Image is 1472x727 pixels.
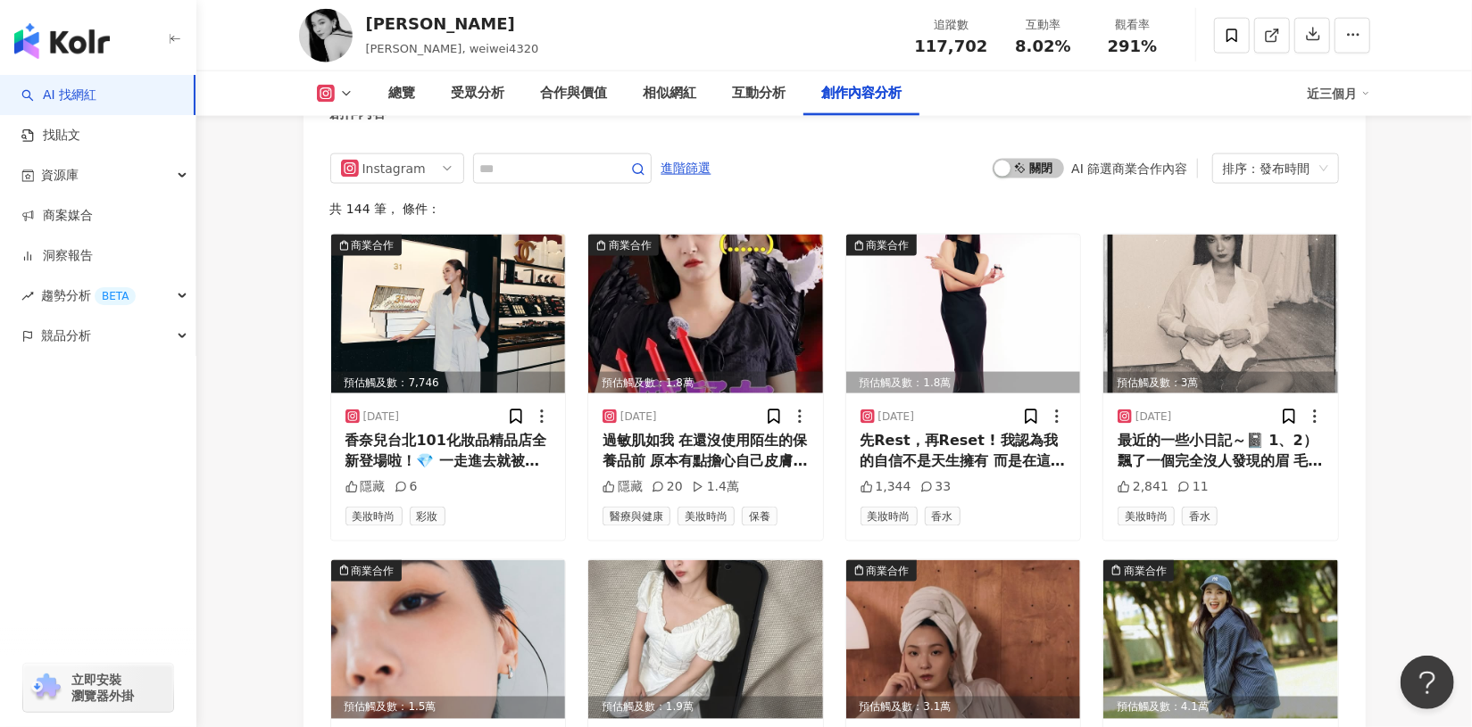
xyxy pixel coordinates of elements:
[867,562,910,580] div: 商業合作
[1010,16,1077,34] div: 互動率
[1103,697,1338,719] div: 預估觸及數：4.1萬
[1118,431,1324,471] div: 最近的一些小日記～📓 1、2）飄了一個完全沒人發現的眉 毛流非常自然 超級滿意 😻 （我在這邊做的～@[DOMAIN_NAME] [PERSON_NAME]） +重新奔回 @flip_face_...
[299,9,353,62] img: KOL Avatar
[331,560,566,719] div: post-image商業合作預估觸及數：1.5萬
[21,247,93,265] a: 洞察報告
[366,12,539,35] div: [PERSON_NAME]
[541,83,608,104] div: 合作與價值
[846,560,1081,719] img: post-image
[652,478,683,496] div: 20
[29,673,63,702] img: chrome extension
[23,664,173,712] a: chrome extension立即安裝 瀏覽器外掛
[915,16,988,34] div: 追蹤數
[846,235,1081,393] div: post-image商業合作預估觸及數：1.8萬
[742,507,778,526] span: 保養
[603,431,809,471] div: 過敏肌如我 在還沒使用陌生的保養品前 原本有點擔心自己皮膚會過敏🤧 結果擦幾天後 臉真的差很多!!!! 皮膚變得非常透亮 沒有過敏 上妝也變得更服貼 散發著光澤透亮水光肌🧚🏻‍♀️ 保養三步驟：...
[1118,478,1168,496] div: 2,841
[41,276,136,316] span: 趨勢分析
[1308,79,1370,108] div: 近三個月
[21,290,34,302] span: rise
[21,87,96,104] a: searchAI 找網紅
[1124,562,1167,580] div: 商業合作
[1099,16,1167,34] div: 觀看率
[588,560,823,719] div: post-image預估觸及數：1.9萬
[1108,37,1158,55] span: 291%
[1103,372,1338,394] div: 預估觸及數：3萬
[588,697,823,719] div: 預估觸及數：1.9萬
[1103,560,1338,719] div: post-image商業合作預估觸及數：4.1萬
[331,235,566,393] div: post-image商業合作預估觸及數：7,746
[345,478,386,496] div: 隱藏
[95,287,136,305] div: BETA
[915,37,988,55] span: 117,702
[410,507,445,526] span: 彩妝
[620,409,657,425] div: [DATE]
[21,127,80,145] a: 找貼文
[345,507,403,526] span: 美妝時尚
[331,560,566,719] img: post-image
[1118,507,1175,526] span: 美妝時尚
[588,235,823,393] div: post-image商業合作預估觸及數：1.8萬
[352,236,395,254] div: 商業合作
[389,83,416,104] div: 總覽
[41,316,91,356] span: 競品分析
[861,507,918,526] span: 美妝時尚
[661,153,712,182] button: 進階篩選
[644,83,697,104] div: 相似網紅
[822,83,902,104] div: 創作內容分析
[588,560,823,719] img: post-image
[352,562,395,580] div: 商業合作
[1015,37,1070,55] span: 8.02%
[1182,507,1218,526] span: 香水
[330,202,1339,216] div: 共 144 筆 ， 條件：
[14,23,110,59] img: logo
[41,155,79,195] span: 資源庫
[1177,478,1209,496] div: 11
[362,154,420,183] div: Instagram
[861,431,1067,471] div: 先Rest，再Reset ! 我認為我的自信不是天生擁有 而是在這混亂的世界裡 先讓自己rest—— 放慢腳步、深呼吸、感受當下 可能是隨性跳的舞、一段冥想、 跟自己對話的小旅行、活在自己天馬行...
[588,235,823,393] img: post-image
[1071,161,1187,176] div: AI 篩選商業合作內容
[1135,409,1172,425] div: [DATE]
[21,207,93,225] a: 商案媒合
[1401,656,1454,709] iframe: Help Scout Beacon - Open
[678,507,735,526] span: 美妝時尚
[1103,235,1338,393] img: post-image
[1103,235,1338,393] div: post-image預估觸及數：3萬
[661,154,711,183] span: 進階篩選
[733,83,786,104] div: 互動分析
[345,431,552,471] div: 香奈兒台北101化妝品精品店全新登場啦！💎 一走進去就被空間驚艷到～ 黑、白、米、金四個香奈兒經典色彩交織出獨特氛圍 真的好像一秒來到[GEOGRAPHIC_DATA]的化妝品精品店 高級又優雅...
[878,409,915,425] div: [DATE]
[363,409,400,425] div: [DATE]
[846,697,1081,719] div: 預估觸及數：3.1萬
[609,236,652,254] div: 商業合作
[331,372,566,394] div: 預估觸及數：7,746
[1103,560,1338,719] img: post-image
[861,478,911,496] div: 1,344
[867,236,910,254] div: 商業合作
[331,697,566,719] div: 預估觸及數：1.5萬
[692,478,739,496] div: 1.4萬
[588,372,823,394] div: 預估觸及數：1.8萬
[452,83,505,104] div: 受眾分析
[395,478,418,496] div: 6
[71,672,134,704] span: 立即安裝 瀏覽器外掛
[603,507,670,526] span: 醫療與健康
[920,478,952,496] div: 33
[331,235,566,393] img: post-image
[603,478,643,496] div: 隱藏
[1223,154,1312,183] div: 排序：發布時間
[925,507,961,526] span: 香水
[846,372,1081,394] div: 預估觸及數：1.8萬
[846,560,1081,719] div: post-image商業合作預估觸及數：3.1萬
[366,42,539,55] span: [PERSON_NAME], weiwei4320
[846,235,1081,393] img: post-image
